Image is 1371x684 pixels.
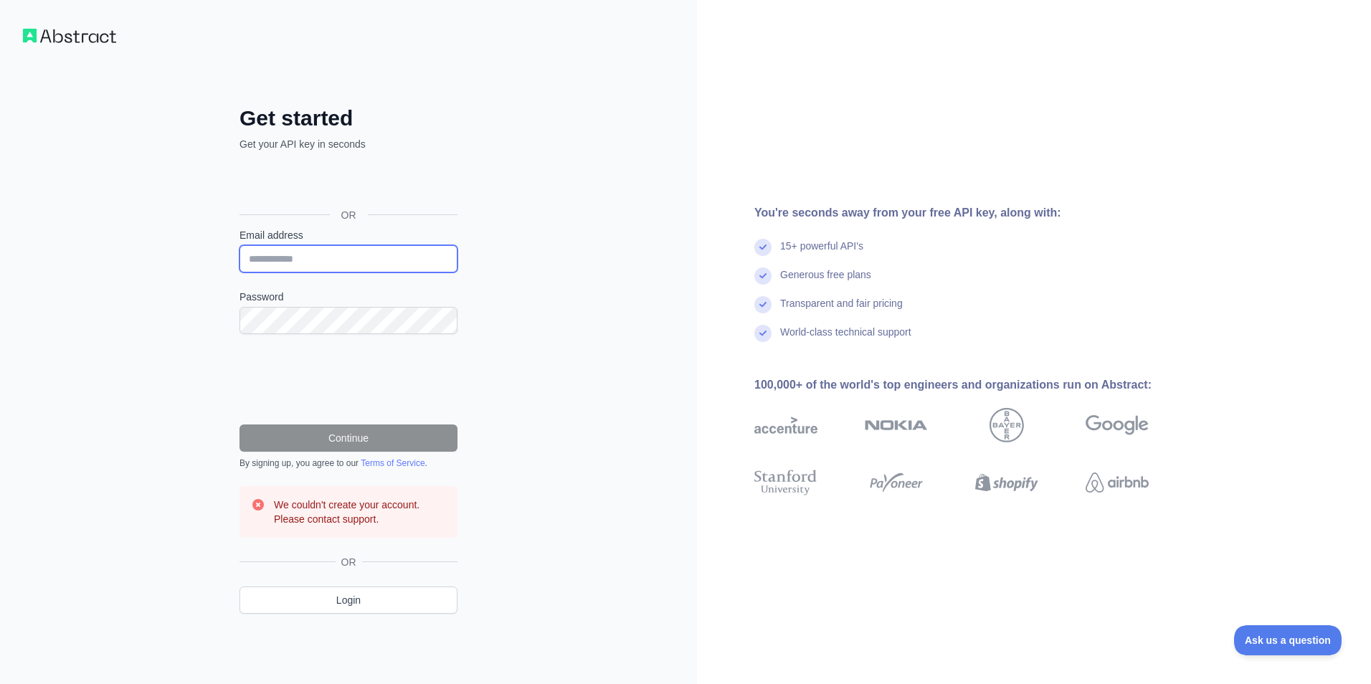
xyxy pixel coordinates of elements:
[754,325,772,342] img: check mark
[754,467,817,498] img: stanford university
[232,167,462,199] iframe: Sign in with Google Button
[23,29,116,43] img: Workflow
[239,137,457,151] p: Get your API key in seconds
[361,458,424,468] a: Terms of Service
[865,408,928,442] img: nokia
[1234,625,1342,655] iframe: Toggle Customer Support
[1086,467,1149,498] img: airbnb
[754,204,1195,222] div: You're seconds away from your free API key, along with:
[780,267,871,296] div: Generous free plans
[239,105,457,131] h2: Get started
[239,351,457,407] iframe: reCAPTCHA
[330,208,368,222] span: OR
[336,555,362,569] span: OR
[1086,408,1149,442] img: google
[865,467,928,498] img: payoneer
[754,376,1195,394] div: 100,000+ of the world's top engineers and organizations run on Abstract:
[754,408,817,442] img: accenture
[975,467,1038,498] img: shopify
[990,408,1024,442] img: bayer
[754,239,772,256] img: check mark
[239,424,457,452] button: Continue
[239,228,457,242] label: Email address
[754,296,772,313] img: check mark
[780,325,911,353] div: World-class technical support
[239,586,457,614] a: Login
[754,267,772,285] img: check mark
[274,498,446,526] h3: We couldn't create your account. Please contact support.
[239,290,457,304] label: Password
[780,239,863,267] div: 15+ powerful API's
[239,457,457,469] div: By signing up, you agree to our .
[780,296,903,325] div: Transparent and fair pricing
